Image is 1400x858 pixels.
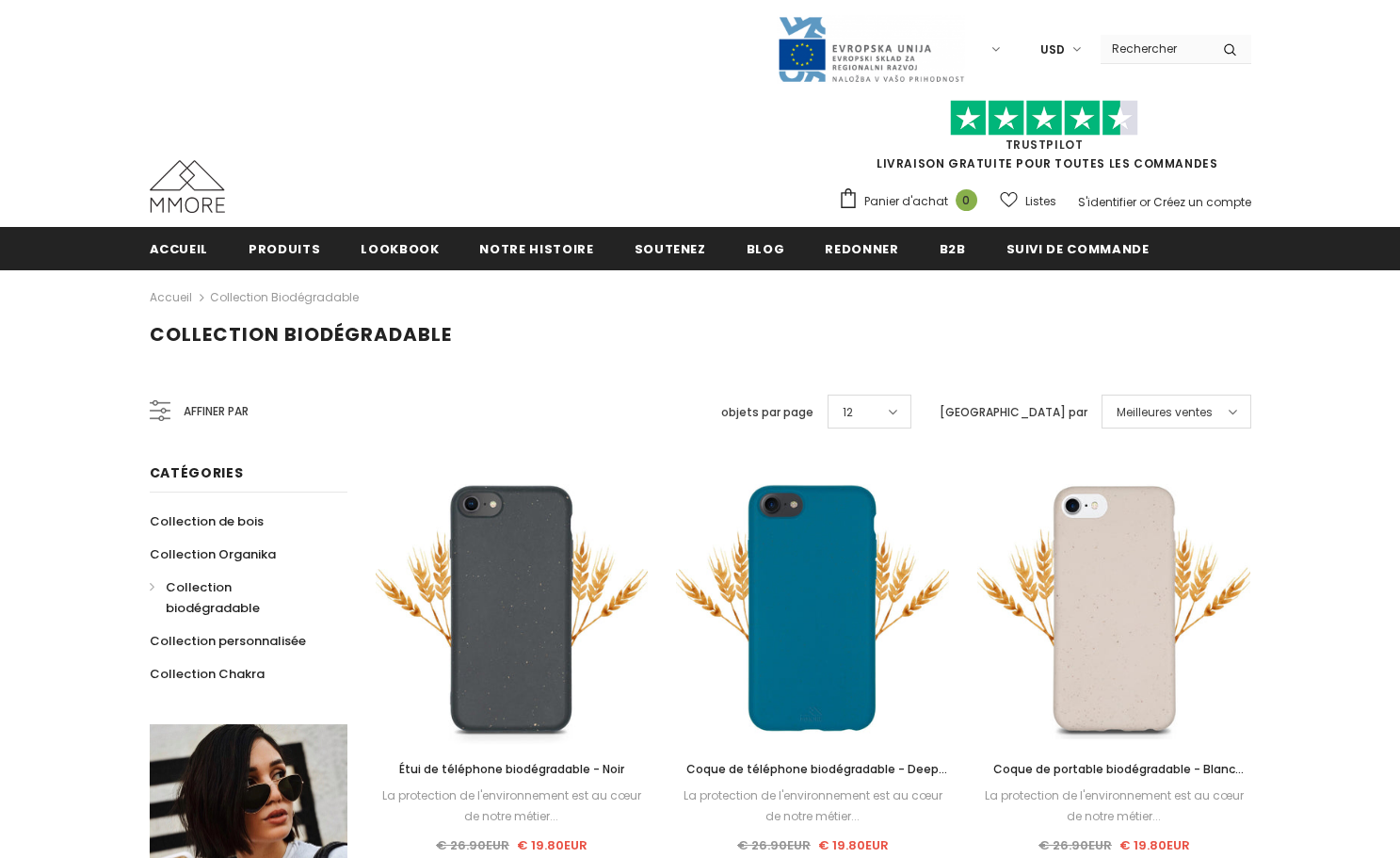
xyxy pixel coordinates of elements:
img: Javni Razpis [777,15,965,84]
a: Coque de téléphone biodégradable - Deep Sea Blue [676,759,949,780]
a: Étui de téléphone biodégradable - Noir [376,759,649,780]
span: Notre histoire [479,240,593,258]
img: Faites confiance aux étoiles pilotes [950,100,1138,137]
div: La protection de l'environnement est au cœur de notre métier... [376,785,649,827]
a: Produits [249,227,320,269]
span: Catégories [150,463,244,482]
span: Collection biodégradable [166,578,260,617]
a: Collection Organika [150,538,276,571]
span: LIVRAISON GRATUITE POUR TOUTES LES COMMANDES [838,108,1251,171]
span: Redonner [825,240,898,258]
a: Collection biodégradable [210,289,359,305]
a: Collection biodégradable [150,571,327,624]
a: Lookbook [361,227,439,269]
span: Coque de portable biodégradable - Blanc naturel [993,761,1244,798]
input: Search Site [1101,35,1209,62]
a: Listes [1000,185,1056,218]
span: Étui de téléphone biodégradable - Noir [399,761,624,777]
span: soutenez [635,240,706,258]
a: soutenez [635,227,706,269]
span: € 19.80EUR [1119,836,1190,854]
span: € 26.90EUR [1038,836,1112,854]
span: Collection Organika [150,545,276,563]
span: Collection biodégradable [150,321,452,348]
span: Collection personnalisée [150,632,306,650]
span: Panier d'achat [864,192,948,211]
a: Suivi de commande [1006,227,1150,269]
a: TrustPilot [1006,137,1084,153]
a: B2B [940,227,966,269]
div: La protection de l'environnement est au cœur de notre métier... [977,785,1250,827]
span: 12 [843,403,853,422]
span: Coque de téléphone biodégradable - Deep Sea Blue [686,761,947,798]
span: or [1139,194,1151,210]
div: La protection de l'environnement est au cœur de notre métier... [676,785,949,827]
a: Accueil [150,227,209,269]
span: 0 [956,189,977,211]
span: Listes [1025,192,1056,211]
span: Collection Chakra [150,665,265,683]
span: € 26.90EUR [737,836,811,854]
a: Créez un compte [1153,194,1251,210]
span: Blog [747,240,785,258]
span: € 19.80EUR [818,836,889,854]
a: Blog [747,227,785,269]
span: Collection de bois [150,512,264,530]
a: Redonner [825,227,898,269]
span: B2B [940,240,966,258]
a: Collection Chakra [150,657,265,690]
label: objets par page [721,403,813,422]
a: Coque de portable biodégradable - Blanc naturel [977,759,1250,780]
span: Accueil [150,240,209,258]
img: Cas MMORE [150,160,225,213]
span: USD [1040,40,1065,59]
a: Javni Razpis [777,40,965,57]
a: Accueil [150,286,192,309]
span: Meilleures ventes [1117,403,1213,422]
a: Panier d'achat 0 [838,187,987,216]
span: Lookbook [361,240,439,258]
a: Collection personnalisée [150,624,306,657]
label: [GEOGRAPHIC_DATA] par [940,403,1087,422]
span: € 26.90EUR [436,836,509,854]
span: Suivi de commande [1006,240,1150,258]
span: Affiner par [184,401,249,422]
a: Notre histoire [479,227,593,269]
a: S'identifier [1078,194,1136,210]
span: € 19.80EUR [517,836,587,854]
span: Produits [249,240,320,258]
a: Collection de bois [150,505,264,538]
